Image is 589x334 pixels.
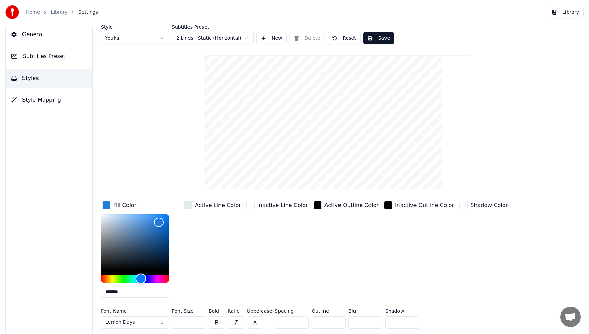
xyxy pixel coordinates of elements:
[22,96,61,104] span: Style Mapping
[6,91,92,110] button: Style Mapping
[101,275,169,283] div: Hue
[6,25,92,44] button: General
[245,200,309,211] button: Inactive Line Color
[6,69,92,88] button: Styles
[312,200,380,211] button: Active Outline Color
[312,309,346,314] label: Outline
[5,5,19,19] img: youka
[547,6,584,18] button: Library
[78,9,98,16] span: Settings
[22,74,39,82] span: Styles
[101,309,169,314] label: Font Name
[395,201,454,209] div: Inactive Outline Color
[328,32,361,44] button: Reset
[172,25,254,29] label: Subtitles Preset
[247,309,272,314] label: Uppercase
[183,200,242,211] button: Active Line Color
[172,309,206,314] label: Font Size
[458,200,509,211] button: Shadow Color
[209,309,225,314] label: Bold
[275,309,309,314] label: Spacing
[101,214,169,270] div: Color
[51,9,67,16] a: Library
[560,307,581,327] a: Open chat
[195,201,241,209] div: Active Line Color
[113,201,136,209] div: Fill Color
[470,201,508,209] div: Shadow Color
[257,201,308,209] div: Inactive Line Color
[101,200,138,211] button: Fill Color
[26,9,98,16] nav: breadcrumb
[101,25,169,29] label: Style
[383,200,455,211] button: Inactive Outline Color
[26,9,40,16] a: Home
[228,309,244,314] label: Italic
[363,32,394,44] button: Save
[385,309,419,314] label: Shadow
[6,47,92,66] button: Subtitles Preset
[348,309,382,314] label: Blur
[256,32,287,44] button: New
[105,319,135,326] span: Lemon Days
[324,201,379,209] div: Active Outline Color
[22,30,44,39] span: General
[23,52,65,60] span: Subtitles Preset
